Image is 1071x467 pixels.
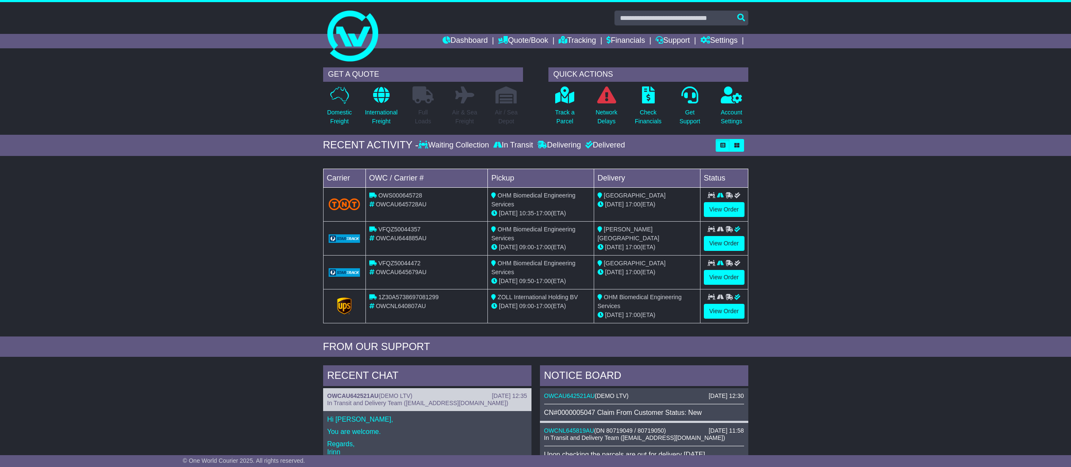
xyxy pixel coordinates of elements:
[595,86,617,131] a: NetworkDelays
[327,415,527,423] p: Hi [PERSON_NAME],
[596,427,664,434] span: DN 80719049 / 80719050
[548,67,748,82] div: QUICK ACTIONS
[598,311,697,320] div: (ETA)
[491,243,590,252] div: - (ETA)
[365,108,398,126] p: International Freight
[704,270,744,285] a: View Order
[679,108,700,126] p: Get Support
[598,200,697,209] div: (ETA)
[327,440,527,456] p: Regards, Irinn
[365,86,398,131] a: InternationalFreight
[376,269,426,275] span: OWCAU645679AU
[583,141,625,150] div: Delivered
[598,243,697,252] div: (ETA)
[597,392,627,399] span: DEMO LTV
[535,141,583,150] div: Delivering
[604,192,666,199] span: [GEOGRAPHIC_DATA]
[443,34,488,48] a: Dashboard
[700,169,748,187] td: Status
[378,226,421,233] span: VFQZ50044357
[323,139,419,151] div: RECENT ACTIVITY -
[491,302,590,311] div: - (ETA)
[327,86,352,131] a: DomesticFreight
[625,244,640,250] span: 17:00
[329,268,360,277] img: GetCarrierServiceLogo
[323,341,748,353] div: FROM OUR SUPPORT
[491,277,590,286] div: - (ETA)
[544,427,744,434] div: ( )
[499,303,518,309] span: [DATE]
[625,311,640,318] span: 17:00
[594,169,700,187] td: Delivery
[492,392,527,400] div: [DATE] 12:35
[555,108,575,126] p: Track a Parcel
[491,226,576,242] span: OHM Biomedical Engineering Services
[604,260,666,267] span: [GEOGRAPHIC_DATA]
[488,169,594,187] td: Pickup
[519,210,534,217] span: 10:35
[536,244,551,250] span: 17:00
[365,169,488,187] td: OWC / Carrier #
[499,278,518,284] span: [DATE]
[704,304,744,319] a: View Order
[327,392,527,400] div: ( )
[327,392,379,399] a: OWCAU642521AU
[183,457,305,464] span: © One World Courier 2025. All rights reserved.
[559,34,596,48] a: Tracking
[679,86,700,131] a: GetSupport
[329,234,360,243] img: GetCarrierServiceLogo
[544,409,744,417] div: CN#0000005047 Claim From Customer Status: New
[381,392,411,399] span: DEMO LTV
[540,365,748,388] div: NOTICE BOARD
[491,141,535,150] div: In Transit
[491,192,576,208] span: OHM Biomedical Engineering Services
[544,450,744,459] p: Upon checking the parcels are out for delivery [DATE].
[625,201,640,208] span: 17:00
[498,34,548,48] a: Quote/Book
[704,202,744,217] a: View Order
[327,108,351,126] p: Domestic Freight
[499,244,518,250] span: [DATE]
[327,428,527,436] p: You are welcome.
[605,269,624,275] span: [DATE]
[721,108,742,126] p: Account Settings
[595,108,617,126] p: Network Delays
[700,34,738,48] a: Settings
[536,210,551,217] span: 17:00
[544,392,595,399] a: OWCAU642521AU
[412,108,434,126] p: Full Loads
[499,210,518,217] span: [DATE]
[337,297,351,314] img: GetCarrierServiceLogo
[491,209,590,218] div: - (ETA)
[376,235,426,242] span: OWCAU644885AU
[519,303,534,309] span: 09:00
[704,236,744,251] a: View Order
[329,198,360,210] img: TNT_Domestic.png
[720,86,743,131] a: AccountSettings
[544,427,594,434] a: OWCNL645819AU
[598,294,682,309] span: OHM Biomedical Engineering Services
[323,365,531,388] div: RECENT CHAT
[555,86,575,131] a: Track aParcel
[491,260,576,275] span: OHM Biomedical Engineering Services
[544,392,744,400] div: ( )
[418,141,491,150] div: Waiting Collection
[378,294,438,300] span: 1Z30A5738697081299
[327,400,509,406] span: In Transit and Delivery Team ([EMAIL_ADDRESS][DOMAIN_NAME])
[598,226,659,242] span: [PERSON_NAME][GEOGRAPHIC_DATA]
[606,34,645,48] a: Financials
[498,294,578,300] span: ZOLL International Holding BV
[708,392,744,400] div: [DATE] 12:30
[495,108,518,126] p: Air / Sea Depot
[323,67,523,82] div: GET A QUOTE
[323,169,365,187] td: Carrier
[378,260,421,267] span: VFQZ50044472
[376,303,426,309] span: OWCNL640807AU
[635,108,661,126] p: Check Financials
[536,303,551,309] span: 17:00
[536,278,551,284] span: 17:00
[708,427,744,434] div: [DATE] 11:58
[376,201,426,208] span: OWCAU645728AU
[544,434,725,441] span: In Transit and Delivery Team ([EMAIL_ADDRESS][DOMAIN_NAME])
[452,108,477,126] p: Air & Sea Freight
